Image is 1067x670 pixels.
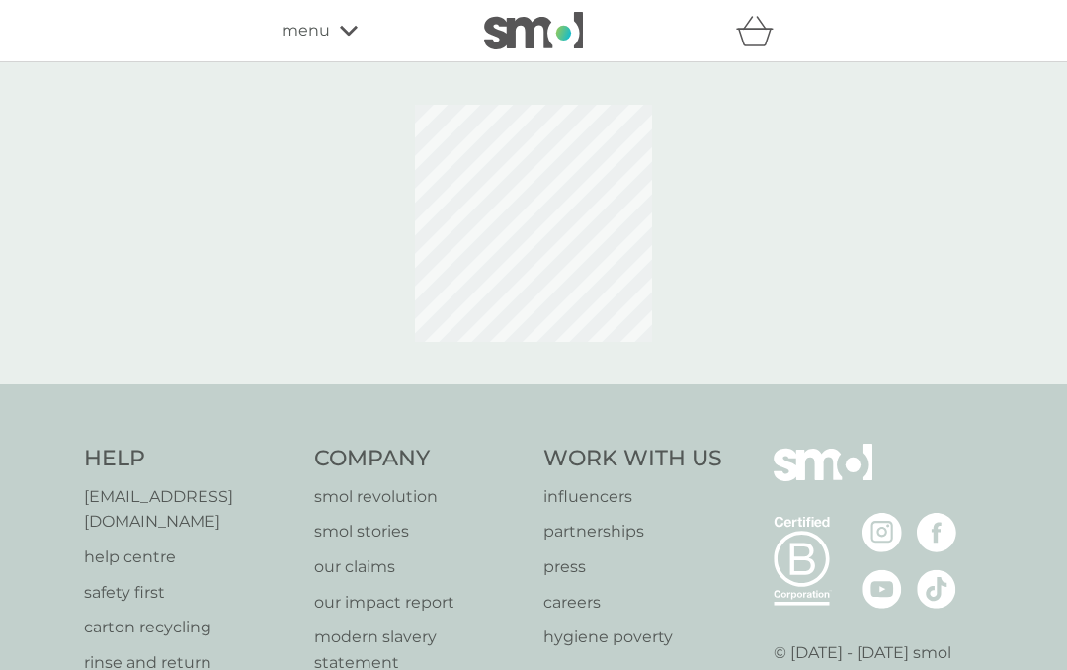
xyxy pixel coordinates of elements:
img: visit the smol Youtube page [862,569,902,609]
a: help centre [84,544,294,570]
a: hygiene poverty [543,625,722,650]
img: visit the smol Tiktok page [917,569,956,609]
img: smol [484,12,583,49]
h4: Company [314,444,525,474]
a: smol stories [314,519,525,544]
img: visit the smol Facebook page [917,513,956,552]
img: smol [774,444,872,511]
a: safety first [84,580,294,606]
a: carton recycling [84,615,294,640]
a: smol revolution [314,484,525,510]
a: our claims [314,554,525,580]
img: visit the smol Instagram page [862,513,902,552]
a: careers [543,590,722,616]
h4: Help [84,444,294,474]
a: press [543,554,722,580]
a: [EMAIL_ADDRESS][DOMAIN_NAME] [84,484,294,535]
a: our impact report [314,590,525,616]
span: menu [282,18,330,43]
a: partnerships [543,519,722,544]
h4: Work With Us [543,444,722,474]
a: influencers [543,484,722,510]
div: basket [736,11,785,50]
